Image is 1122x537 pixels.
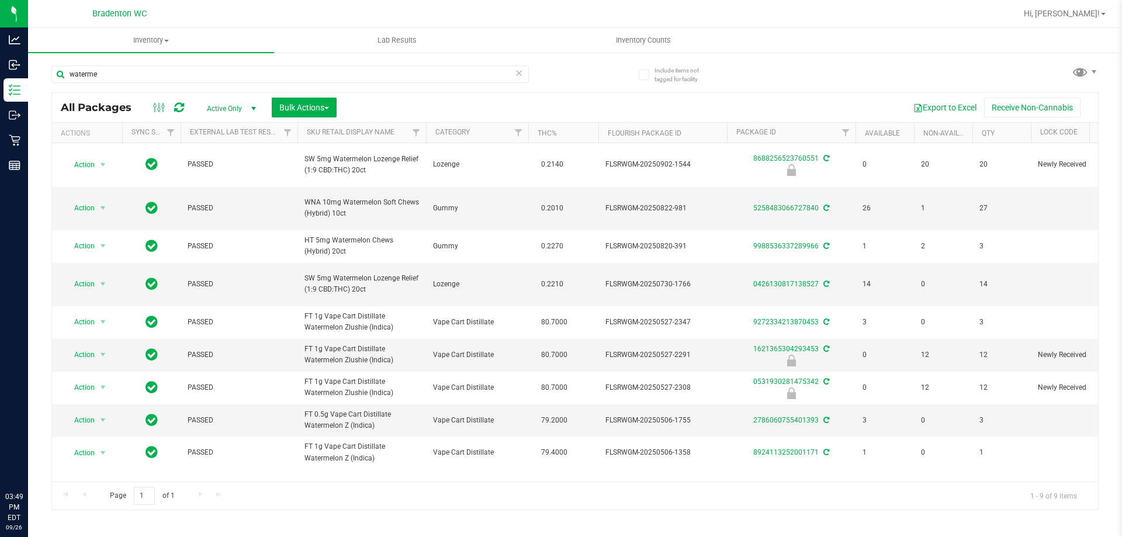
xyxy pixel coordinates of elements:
[836,123,856,143] a: Filter
[1038,382,1111,393] span: Newly Received
[64,412,95,428] span: Action
[509,123,528,143] a: Filter
[146,347,158,363] span: In Sync
[1040,128,1078,136] a: Lock Code
[1038,159,1111,170] span: Newly Received
[753,318,819,326] a: 9272334213870453
[822,318,829,326] span: Sync from Compliance System
[307,128,394,136] a: Sku Retail Display Name
[863,203,907,214] span: 26
[921,415,965,426] span: 0
[753,242,819,250] a: 9988536337289966
[725,164,857,176] div: Newly Received
[304,409,419,431] span: FT 0.5g Vape Cart Distillate Watermelon Z (Indica)
[64,157,95,173] span: Action
[822,204,829,212] span: Sync from Compliance System
[921,203,965,214] span: 1
[134,487,155,505] input: 1
[9,34,20,46] inline-svg: Analytics
[146,314,158,330] span: In Sync
[753,448,819,456] a: 8924113252001171
[433,279,521,290] span: Lozenge
[736,128,776,136] a: Package ID
[605,279,720,290] span: FLSRWGM-20250730-1766
[433,241,521,252] span: Gummy
[9,84,20,96] inline-svg: Inventory
[979,279,1024,290] span: 14
[433,382,521,393] span: Vape Cart Distillate
[921,159,965,170] span: 20
[605,349,720,361] span: FLSRWGM-20250527-2291
[921,241,965,252] span: 2
[605,317,720,328] span: FLSRWGM-20250527-2347
[979,447,1024,458] span: 1
[304,197,419,219] span: WNA 10mg Watermelon Soft Chews (Hybrid) 10ct
[188,241,290,252] span: PASSED
[822,154,829,162] span: Sync from Compliance System
[535,156,569,173] span: 0.2140
[921,382,965,393] span: 12
[272,98,337,117] button: Bulk Actions
[433,203,521,214] span: Gummy
[5,523,23,532] p: 09/26
[1038,349,1111,361] span: Newly Received
[982,129,995,137] a: Qty
[304,376,419,399] span: FT 1g Vape Cart Distillate Watermelon Zlushie (Indica)
[435,128,470,136] a: Category
[979,159,1024,170] span: 20
[822,416,829,424] span: Sync from Compliance System
[822,280,829,288] span: Sync from Compliance System
[407,123,426,143] a: Filter
[863,415,907,426] span: 3
[188,382,290,393] span: PASSED
[921,317,965,328] span: 0
[753,154,819,162] a: 8688256523760551
[433,159,521,170] span: Lozenge
[863,241,907,252] span: 1
[535,347,573,363] span: 80.7000
[274,28,520,53] a: Lab Results
[64,445,95,461] span: Action
[725,355,857,366] div: Newly Received
[535,200,569,217] span: 0.2010
[64,347,95,363] span: Action
[64,200,95,216] span: Action
[605,203,720,214] span: FLSRWGM-20250822-981
[304,344,419,366] span: FT 1g Vape Cart Distillate Watermelon Zlushie (Indica)
[131,128,176,136] a: Sync Status
[96,445,110,461] span: select
[12,444,47,479] iframe: Resource center
[64,276,95,292] span: Action
[96,157,110,173] span: select
[979,241,1024,252] span: 3
[979,415,1024,426] span: 3
[520,28,766,53] a: Inventory Counts
[146,238,158,254] span: In Sync
[188,349,290,361] span: PASSED
[9,109,20,121] inline-svg: Outbound
[146,276,158,292] span: In Sync
[146,200,158,216] span: In Sync
[753,280,819,288] a: 0426130817138527
[64,238,95,254] span: Action
[92,9,147,19] span: Bradenton WC
[753,416,819,424] a: 2786060755401393
[605,241,720,252] span: FLSRWGM-20250820-391
[304,311,419,333] span: FT 1g Vape Cart Distillate Watermelon Zlushie (Indica)
[863,159,907,170] span: 0
[979,203,1024,214] span: 27
[51,65,529,83] input: Search Package ID, Item Name, SKU, Lot or Part Number...
[605,415,720,426] span: FLSRWGM-20250506-1755
[753,204,819,212] a: 5258483066727840
[605,159,720,170] span: FLSRWGM-20250902-1544
[921,349,965,361] span: 12
[1024,9,1100,18] span: Hi, [PERSON_NAME]!
[979,349,1024,361] span: 12
[433,415,521,426] span: Vape Cart Distillate
[188,159,290,170] span: PASSED
[753,377,819,386] a: 0531930281475342
[96,314,110,330] span: select
[96,347,110,363] span: select
[921,279,965,290] span: 0
[979,382,1024,393] span: 12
